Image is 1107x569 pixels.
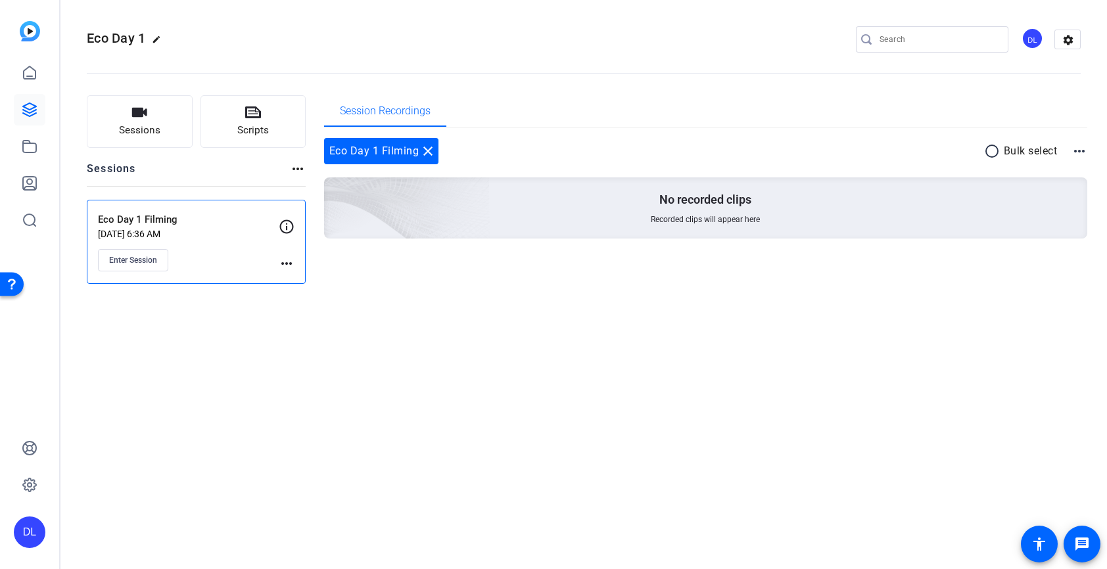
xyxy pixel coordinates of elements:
[1022,28,1043,49] div: DL
[152,35,168,51] mat-icon: edit
[87,30,145,46] span: Eco Day 1
[659,192,751,208] p: No recorded clips
[290,161,306,177] mat-icon: more_horiz
[324,138,439,164] div: Eco Day 1 Filming
[1004,143,1058,159] p: Bulk select
[1022,28,1045,51] ngx-avatar: Douglas Leblanc
[651,214,760,225] span: Recorded clips will appear here
[109,255,157,265] span: Enter Session
[14,516,45,548] div: DL
[880,32,998,47] input: Search
[984,143,1004,159] mat-icon: radio_button_unchecked
[279,256,294,271] mat-icon: more_horiz
[340,106,431,116] span: Session Recordings
[1031,536,1047,552] mat-icon: accessibility
[87,161,136,186] h2: Sessions
[177,47,490,332] img: embarkstudio-empty-session.png
[98,249,168,271] button: Enter Session
[98,212,279,227] p: Eco Day 1 Filming
[200,95,306,148] button: Scripts
[1072,143,1087,159] mat-icon: more_horiz
[119,123,160,138] span: Sessions
[237,123,269,138] span: Scripts
[1074,536,1090,552] mat-icon: message
[1055,30,1081,50] mat-icon: settings
[98,229,279,239] p: [DATE] 6:36 AM
[20,21,40,41] img: blue-gradient.svg
[87,95,193,148] button: Sessions
[420,143,436,159] mat-icon: close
